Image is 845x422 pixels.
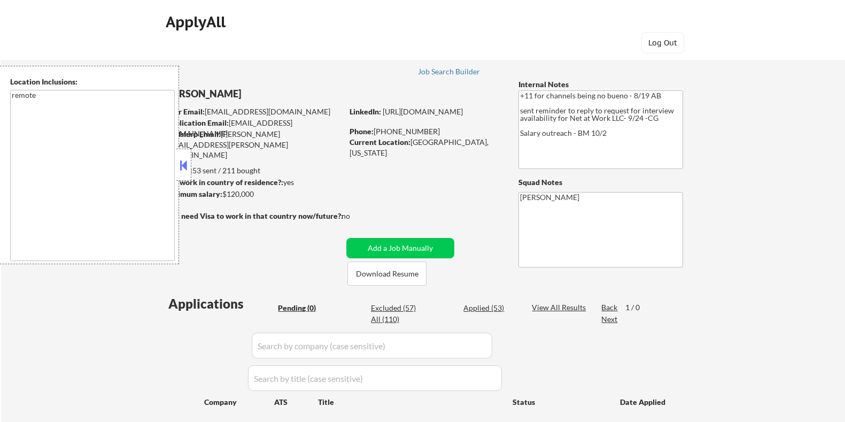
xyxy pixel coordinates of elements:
div: $120,000 [165,189,343,200]
div: 1 / 0 [625,302,650,313]
input: Search by title (case sensitive) [248,365,502,391]
strong: Application Email: [166,118,229,127]
div: [PERSON_NAME] [165,87,385,101]
div: Applied (53) [463,303,517,313]
div: [GEOGRAPHIC_DATA], [US_STATE] [350,137,501,158]
div: Excluded (57) [371,303,424,313]
div: Status [513,392,604,411]
div: ATS [274,397,318,408]
div: Squad Notes [518,177,683,188]
div: no [342,211,372,221]
div: ApplyAll [166,13,229,31]
div: Internal Notes [518,79,683,90]
div: [EMAIL_ADDRESS][DOMAIN_NAME] [166,106,343,117]
input: Search by company (case sensitive) [252,333,492,358]
strong: Mailslurp Email: [165,129,221,139]
div: View All Results [532,302,589,313]
div: Date Applied [620,397,667,408]
div: Pending (0) [278,303,331,313]
div: [PERSON_NAME][EMAIL_ADDRESS][PERSON_NAME][DOMAIN_NAME] [165,129,343,160]
strong: Minimum salary: [165,189,222,198]
strong: Can work in country of residence?: [165,178,283,187]
div: [EMAIL_ADDRESS][DOMAIN_NAME] [166,118,343,139]
div: Job Search Builder [418,68,480,75]
button: Download Resume [347,262,427,286]
div: [PHONE_NUMBER] [350,126,501,137]
a: [URL][DOMAIN_NAME] [383,107,463,116]
div: Back [601,302,618,313]
div: All (110) [371,314,424,325]
strong: Current Location: [350,137,410,147]
a: Job Search Builder [418,67,480,78]
div: Applications [168,297,274,310]
strong: Phone: [350,127,374,136]
strong: LinkedIn: [350,107,381,116]
button: Add a Job Manually [346,238,454,258]
div: 53 sent / 211 bought [165,165,343,176]
strong: Will need Visa to work in that country now/future?: [165,211,343,220]
div: Title [318,397,502,408]
div: yes [165,177,339,188]
button: Log Out [641,32,684,53]
div: Company [204,397,274,408]
div: Location Inclusions: [10,76,175,87]
div: Next [601,314,618,325]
